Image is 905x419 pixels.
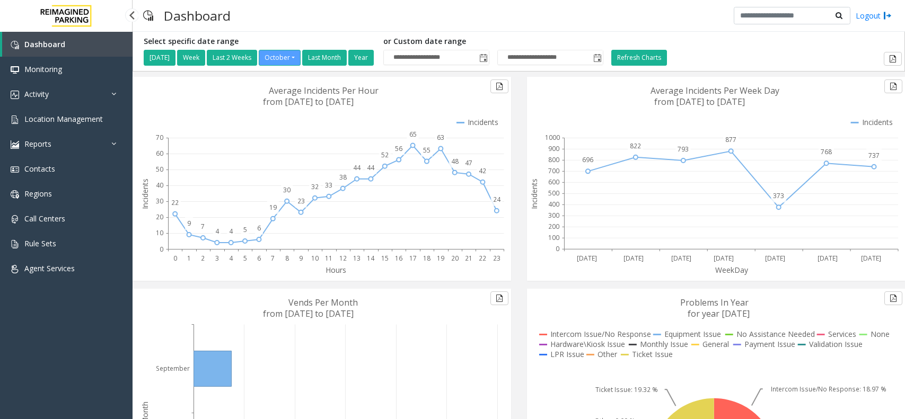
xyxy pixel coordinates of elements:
text: 44 [367,163,375,172]
span: Location Management [24,114,103,124]
text: Validation Issue [809,339,863,349]
text: No Assistance Needed [736,329,815,339]
text: Hardware\Kiosk Issue [550,339,625,349]
text: for year [DATE] [688,308,750,319]
text: 373 [773,191,784,200]
button: Last Month [302,50,347,66]
span: Regions [24,189,52,199]
button: Last 2 Weeks [207,50,257,66]
text: 20 [451,254,459,263]
text: 40 [156,181,163,190]
text: 17 [409,254,417,263]
text: 38 [339,173,347,182]
text: Vends Per Month [288,297,358,308]
text: 877 [725,135,736,144]
button: Week [177,50,205,66]
button: Year [348,50,374,66]
img: 'icon' [11,190,19,199]
text: September [156,364,190,373]
text: 55 [423,146,430,155]
text: 42 [479,166,486,175]
button: Export to pdf [490,291,508,305]
text: WeekDay [715,265,749,275]
text: from [DATE] to [DATE] [654,96,745,108]
text: Problems In Year [680,297,749,308]
button: Refresh Charts [611,50,667,66]
text: 56 [395,144,402,153]
text: 3 [215,254,219,263]
span: Activity [24,89,49,99]
a: Logout [856,10,892,21]
text: Hours [326,265,346,275]
text: 14 [367,254,375,263]
img: 'icon' [11,115,19,124]
text: Incidents [862,117,893,127]
text: 10 [156,228,163,237]
text: 500 [548,189,559,198]
a: Dashboard [2,32,133,57]
text: 737 [868,151,880,160]
span: Toggle popup [477,50,489,65]
button: Export to pdf [490,79,508,93]
text: 30 [156,197,163,206]
img: 'icon' [11,265,19,273]
text: 5 [243,254,247,263]
text: Monthly Issue [640,339,688,349]
text: Incidents [140,179,150,209]
text: None [871,329,890,339]
text: 0 [160,245,163,254]
text: 6 [257,224,261,233]
text: [DATE] [861,254,881,263]
text: General [702,339,729,349]
text: 13 [353,254,361,263]
span: Reports [24,139,51,149]
text: 600 [548,177,559,186]
text: from [DATE] to [DATE] [263,96,354,108]
span: Agent Services [24,263,75,273]
text: 1000 [545,133,560,142]
img: pageIcon [143,3,153,29]
text: 23 [297,197,305,206]
text: 793 [678,145,689,154]
text: Services [828,329,856,339]
text: 700 [548,166,559,175]
text: 24 [493,195,501,204]
text: 100 [548,233,559,242]
img: 'icon' [11,240,19,248]
text: 48 [451,157,459,166]
text: 900 [548,144,559,153]
text: 0 [173,254,177,263]
text: Average Incidents Per Hour [269,85,379,96]
text: 63 [437,133,444,142]
text: 10 [311,254,319,263]
text: 12 [339,254,347,263]
button: [DATE] [144,50,175,66]
text: 32 [311,182,319,191]
text: 400 [548,200,559,209]
text: LPR Issue [550,349,584,359]
text: 0 [556,245,559,254]
text: [DATE] [714,254,734,263]
img: 'icon' [11,215,19,224]
text: [DATE] [818,254,838,263]
text: 23 [493,254,500,263]
text: 21 [465,254,472,263]
text: 70 [156,133,163,142]
button: Export to pdf [884,52,902,66]
text: Payment Issue [744,339,795,349]
text: 6 [257,254,261,263]
text: [DATE] [577,254,597,263]
text: 1 [187,254,191,263]
span: Dashboard [24,39,65,49]
text: Other [598,349,618,359]
text: Ticket Issue: 19.32 % [595,385,658,394]
text: Equipment Issue [664,329,721,339]
h5: Select specific date range [144,37,375,46]
text: 44 [353,163,361,172]
span: Toggle popup [591,50,603,65]
text: [DATE] [623,254,644,263]
img: 'icon' [11,41,19,49]
img: 'icon' [11,91,19,99]
text: Incidents [529,179,539,209]
text: 5 [243,225,247,234]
